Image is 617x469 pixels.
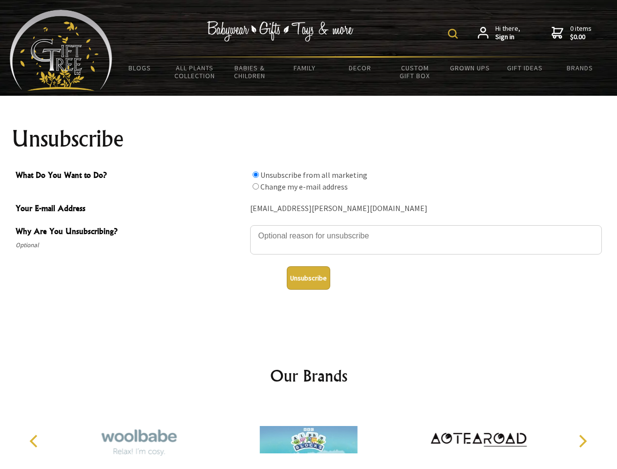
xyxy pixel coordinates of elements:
[572,430,593,452] button: Next
[260,182,348,192] label: Change my e-mail address
[570,24,592,42] span: 0 items
[287,266,330,290] button: Unsubscribe
[478,24,520,42] a: Hi there,Sign in
[10,10,112,91] img: Babyware - Gifts - Toys and more...
[168,58,223,86] a: All Plants Collection
[277,58,333,78] a: Family
[24,430,46,452] button: Previous
[16,225,245,239] span: Why Are You Unsubscribing?
[112,58,168,78] a: BLOGS
[332,58,387,78] a: Decor
[250,201,602,216] div: [EMAIL_ADDRESS][PERSON_NAME][DOMAIN_NAME]
[553,58,608,78] a: Brands
[207,21,354,42] img: Babywear - Gifts - Toys & more
[495,24,520,42] span: Hi there,
[497,58,553,78] a: Gift Ideas
[570,33,592,42] strong: $0.00
[448,29,458,39] img: product search
[16,169,245,183] span: What Do You Want to Do?
[253,171,259,178] input: What Do You Want to Do?
[260,170,367,180] label: Unsubscribe from all marketing
[442,58,497,78] a: Grown Ups
[495,33,520,42] strong: Sign in
[253,183,259,190] input: What Do You Want to Do?
[16,239,245,251] span: Optional
[387,58,443,86] a: Custom Gift Box
[20,364,598,387] h2: Our Brands
[16,202,245,216] span: Your E-mail Address
[12,127,606,150] h1: Unsubscribe
[250,225,602,255] textarea: Why Are You Unsubscribing?
[222,58,277,86] a: Babies & Children
[552,24,592,42] a: 0 items$0.00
